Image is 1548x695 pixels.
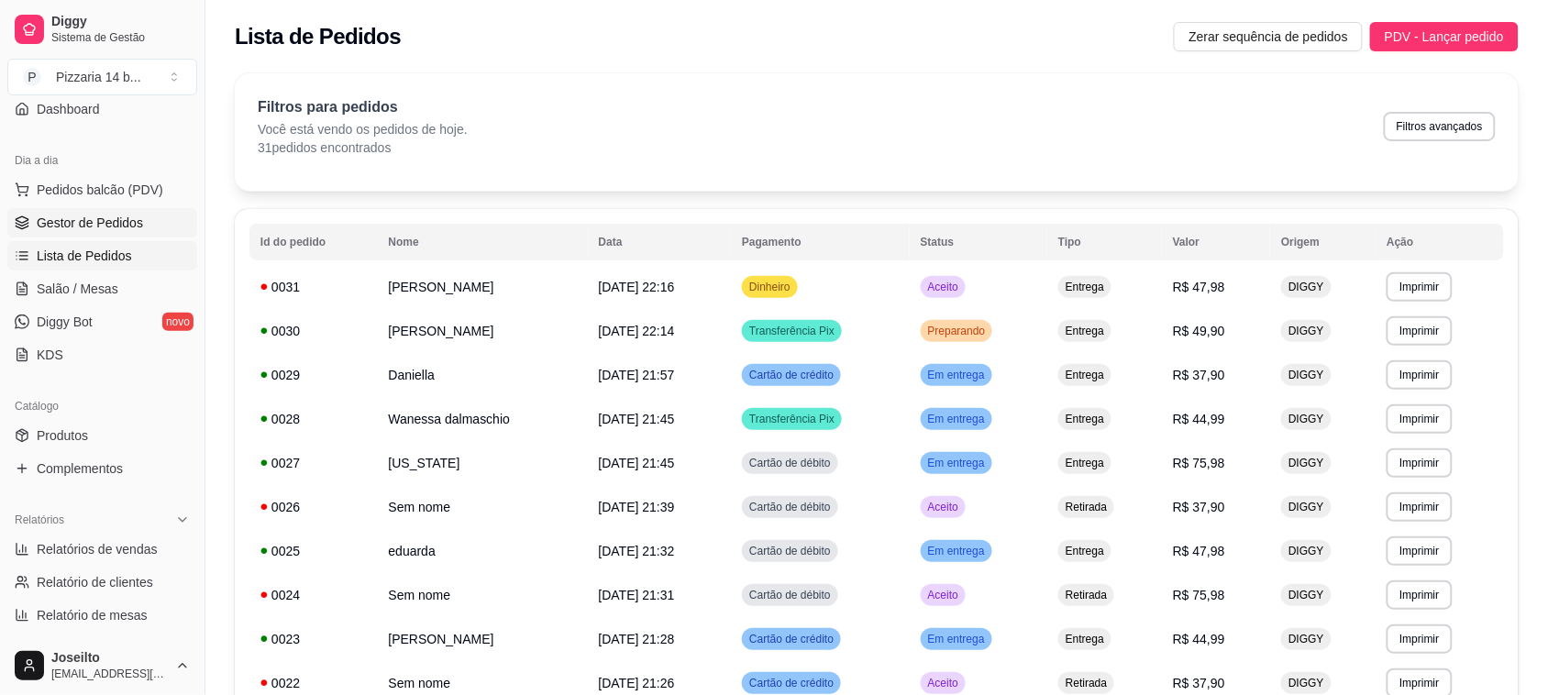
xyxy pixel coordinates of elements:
span: [DATE] 21:31 [599,588,675,602]
button: Filtros avançados [1384,112,1496,141]
a: Complementos [7,454,197,483]
span: [DATE] 21:57 [599,368,675,382]
span: DIGGY [1285,456,1328,470]
span: Retirada [1062,676,1111,690]
span: Lista de Pedidos [37,247,132,265]
span: Preparando [924,324,990,338]
button: Imprimir [1387,448,1452,478]
div: 0031 [260,278,367,296]
a: Relatórios de vendas [7,535,197,564]
span: KDS [37,346,63,364]
span: R$ 75,98 [1173,456,1225,470]
span: Diggy Bot [37,313,93,331]
span: Diggy [51,14,190,30]
span: Transferência Pix [746,412,838,426]
span: R$ 47,98 [1173,544,1225,558]
span: R$ 44,99 [1173,632,1225,646]
span: Em entrega [924,368,989,382]
td: [US_STATE] [378,441,588,485]
span: Joseilto [51,650,168,667]
span: Entrega [1062,412,1108,426]
span: Sistema de Gestão [51,30,190,45]
a: Salão / Mesas [7,274,197,303]
span: Aceito [924,280,962,294]
span: [EMAIL_ADDRESS][DOMAIN_NAME] [51,667,168,681]
span: Cartão de crédito [746,368,837,382]
span: [DATE] 22:16 [599,280,675,294]
span: DIGGY [1285,280,1328,294]
span: [DATE] 21:45 [599,456,675,470]
span: Em entrega [924,544,989,558]
button: PDV - Lançar pedido [1370,22,1519,51]
span: Relatório de clientes [37,573,153,591]
td: [PERSON_NAME] [378,617,588,661]
div: Dia a dia [7,146,197,175]
span: PDV - Lançar pedido [1385,27,1504,47]
button: Imprimir [1387,536,1452,566]
span: DIGGY [1285,588,1328,602]
span: Transferência Pix [746,324,838,338]
td: Wanessa dalmaschio [378,397,588,441]
td: Sem nome [378,573,588,617]
span: DIGGY [1285,500,1328,514]
button: Imprimir [1387,272,1452,302]
span: Em entrega [924,632,989,646]
td: Daniella [378,353,588,397]
span: Entrega [1062,632,1108,646]
span: Cartão de débito [746,588,835,602]
span: Entrega [1062,368,1108,382]
div: 0024 [260,586,367,604]
a: Relatório de mesas [7,601,197,630]
span: Relatório de mesas [37,606,148,624]
span: Gestor de Pedidos [37,214,143,232]
span: Cartão de débito [746,500,835,514]
span: R$ 49,90 [1173,324,1225,338]
span: R$ 44,99 [1173,412,1225,426]
span: Produtos [37,426,88,445]
div: 0030 [260,322,367,340]
button: Imprimir [1387,360,1452,390]
button: Select a team [7,59,197,95]
span: Em entrega [924,456,989,470]
p: Filtros para pedidos [258,96,468,118]
a: DiggySistema de Gestão [7,7,197,51]
button: Imprimir [1387,492,1452,522]
a: Lista de Pedidos [7,241,197,270]
span: Aceito [924,500,962,514]
span: Entrega [1062,544,1108,558]
a: Relatório de clientes [7,568,197,597]
span: Complementos [37,459,123,478]
span: [DATE] 21:26 [599,676,675,690]
th: Origem [1270,224,1376,260]
div: 0023 [260,630,367,648]
button: Imprimir [1387,316,1452,346]
th: Data [588,224,732,260]
button: Imprimir [1387,404,1452,434]
span: Retirada [1062,588,1111,602]
span: Aceito [924,588,962,602]
span: Salão / Mesas [37,280,118,298]
span: DIGGY [1285,412,1328,426]
span: [DATE] 22:14 [599,324,675,338]
div: 0029 [260,366,367,384]
span: P [23,68,41,86]
td: eduarda [378,529,588,573]
div: 0025 [260,542,367,560]
button: Zerar sequência de pedidos [1174,22,1363,51]
span: Relatórios [15,513,64,527]
span: Aceito [924,676,962,690]
span: Em entrega [924,412,989,426]
span: Pedidos balcão (PDV) [37,181,163,199]
a: Dashboard [7,94,197,124]
span: Cartão de débito [746,544,835,558]
span: Relatórios de vendas [37,540,158,558]
span: DIGGY [1285,368,1328,382]
th: Id do pedido [249,224,378,260]
span: Zerar sequência de pedidos [1189,27,1348,47]
h2: Lista de Pedidos [235,22,401,51]
th: Valor [1162,224,1270,260]
td: [PERSON_NAME] [378,309,588,353]
span: Entrega [1062,280,1108,294]
div: Catálogo [7,392,197,421]
span: [DATE] 21:45 [599,412,675,426]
